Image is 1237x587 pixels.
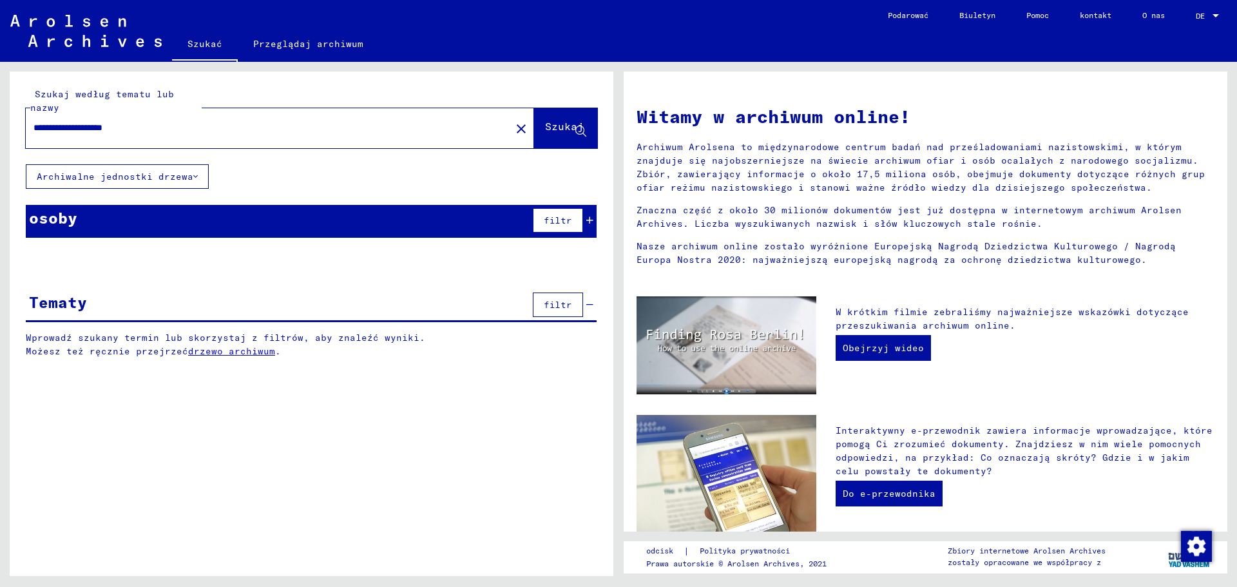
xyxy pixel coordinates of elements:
font: Interaktywny e-przewodnik zawiera informacje wprowadzające, które pomogą Ci zrozumieć dokumenty. ... [836,425,1213,477]
button: Szukaj [534,108,597,148]
font: Archiwalne jednostki drzewa [37,171,193,182]
font: osoby [29,208,77,227]
a: Do e-przewodnika [836,481,943,506]
a: Polityka prywatności [689,544,805,558]
font: Szukaj według tematu lub nazwy [30,88,174,113]
font: Szukaj [545,120,584,133]
img: yv_logo.png [1165,541,1214,573]
font: Archiwum Arolsena to międzynarodowe centrum badań nad prześladowaniami nazistowskimi, w którym zn... [637,141,1205,193]
font: Pomoc [1026,10,1049,20]
div: Zmiana zgody [1180,530,1211,561]
a: drzewo archiwum [188,345,275,357]
img: Zmiana zgody [1181,531,1212,562]
font: Podarować [888,10,928,20]
font: Znaczna część z około 30 milionów dokumentów jest już dostępna w internetowym archiwum Arolsen Ar... [637,204,1182,229]
a: Szukać [172,28,238,62]
font: zostały opracowane we współpracy z [948,557,1101,567]
font: Witamy w archiwum online! [637,105,910,128]
font: Wprowadź szukany termin lub skorzystaj z filtrów, aby znaleźć wyniki. [26,332,425,343]
font: | [684,545,689,557]
font: filtr [544,299,572,311]
font: Przeglądaj archiwum [253,38,363,50]
button: filtr [533,293,583,317]
font: Tematy [29,293,87,312]
font: kontakt [1080,10,1111,20]
font: Możesz też ręcznie przejrzeć [26,345,188,357]
font: Prawa autorskie © Arolsen Archives, 2021 [646,559,827,568]
mat-icon: close [513,121,529,137]
font: Szukać [187,38,222,50]
font: Zbiory internetowe Arolsen Archives [948,546,1106,555]
font: Biuletyn [959,10,995,20]
font: DE [1196,11,1205,21]
a: odcisk [646,544,684,558]
a: Obejrzyj wideo [836,335,931,361]
img: eguide.jpg [637,415,816,535]
font: odcisk [646,546,673,555]
button: Clear [508,115,534,141]
font: O nas [1142,10,1165,20]
font: Do e-przewodnika [843,488,935,499]
font: Nasze archiwum online zostało wyróżnione Europejską Nagrodą Dziedzictwa Kulturowego / Nagrodą Eur... [637,240,1176,265]
font: filtr [544,215,572,226]
font: Polityka prywatności [700,546,790,555]
font: . [275,345,281,357]
button: filtr [533,208,583,233]
font: W krótkim filmie zebraliśmy najważniejsze wskazówki dotyczące przeszukiwania archiwum online. [836,306,1189,331]
img: Arolsen_neg.svg [10,15,162,47]
img: video.jpg [637,296,816,394]
button: Archiwalne jednostki drzewa [26,164,209,189]
font: Obejrzyj wideo [843,342,924,354]
a: Przeglądaj archiwum [238,28,379,59]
